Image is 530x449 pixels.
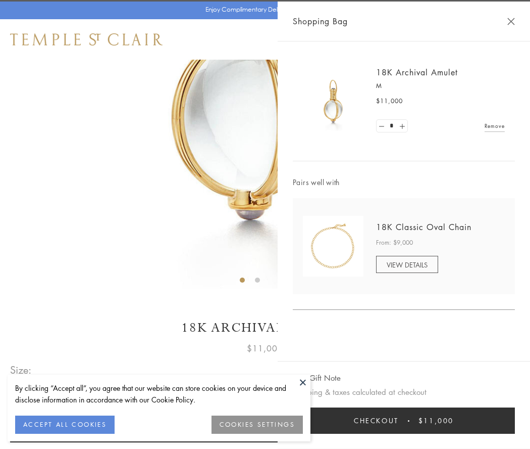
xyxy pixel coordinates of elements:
[211,416,303,434] button: COOKIES SETTINGS
[376,238,413,248] span: From: $9,000
[303,216,363,277] img: N88865-OV18
[376,67,458,78] a: 18K Archival Amulet
[10,362,32,378] span: Size:
[485,120,505,131] a: Remove
[247,342,283,355] span: $11,000
[377,120,387,132] a: Set quantity to 0
[15,416,115,434] button: ACCEPT ALL COOKIES
[397,120,407,132] a: Set quantity to 2
[293,386,515,398] p: Shipping & taxes calculated at checkout
[293,408,515,434] button: Checkout $11,000
[418,415,454,426] span: $11,000
[376,96,403,106] span: $11,000
[293,15,348,28] span: Shopping Bag
[293,176,515,188] span: Pairs well with
[376,221,471,233] a: 18K Classic Oval Chain
[376,256,438,273] a: VIEW DETAILS
[205,5,320,15] p: Enjoy Complimentary Delivery & Returns
[354,415,399,426] span: Checkout
[507,18,515,25] button: Close Shopping Bag
[303,71,363,131] img: 18K Archival Amulet
[10,319,520,337] h1: 18K Archival Amulet
[387,260,428,270] span: VIEW DETAILS
[15,382,303,406] div: By clicking “Accept all”, you agree that our website can store cookies on your device and disclos...
[10,33,163,46] img: Temple St. Clair
[293,372,341,384] button: Add Gift Note
[376,81,505,91] p: M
